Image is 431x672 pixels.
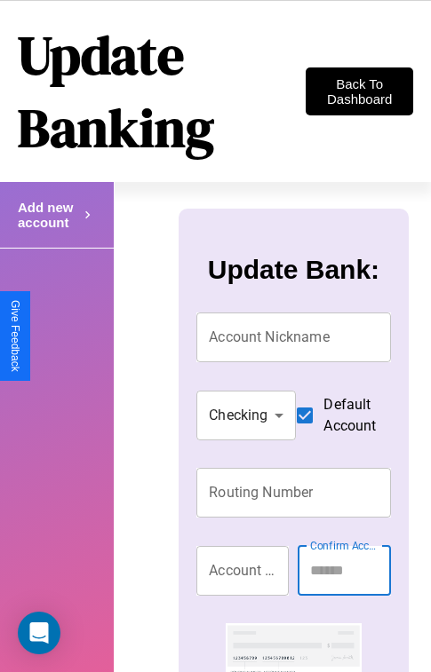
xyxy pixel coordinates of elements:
[18,612,60,654] div: Open Intercom Messenger
[310,538,381,553] label: Confirm Account Number
[9,300,21,372] div: Give Feedback
[306,67,413,115] button: Back To Dashboard
[18,200,80,230] h4: Add new account
[323,394,376,437] span: Default Account
[208,255,379,285] h3: Update Bank:
[196,391,296,440] div: Checking
[18,19,306,164] h1: Update Banking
